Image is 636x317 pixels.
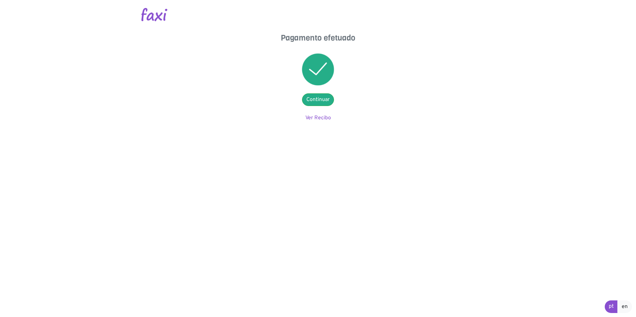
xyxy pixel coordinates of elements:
[605,300,618,313] a: pt
[302,53,334,85] img: success
[251,33,385,43] h4: Pagamento efetuado
[617,300,632,313] a: en
[302,93,334,106] a: Continuar
[305,115,331,121] a: Ver Recibo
